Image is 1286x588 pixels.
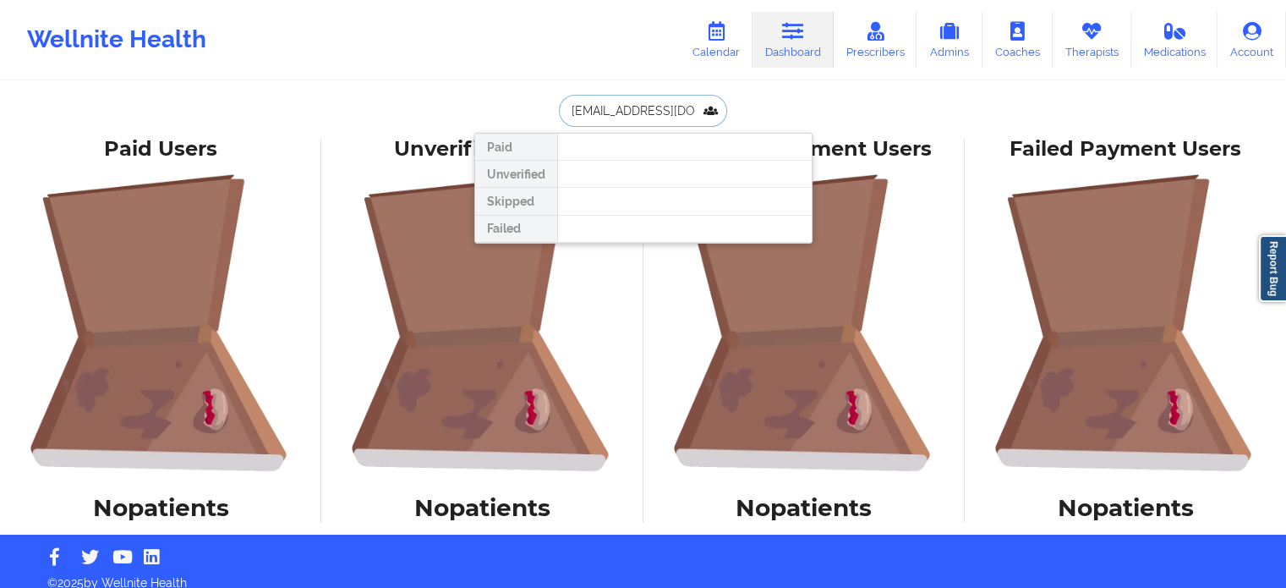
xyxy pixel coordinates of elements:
[12,173,309,471] img: foRBiVDZMKwAAAAASUVORK5CYII=
[1131,12,1218,68] a: Medications
[977,173,1274,471] img: foRBiVDZMKwAAAAASUVORK5CYII=
[1218,12,1286,68] a: Account
[475,216,557,243] div: Failed
[12,492,309,523] h1: No patients
[475,188,557,215] div: Skipped
[1053,12,1131,68] a: Therapists
[475,161,557,188] div: Unverified
[12,136,309,162] div: Paid Users
[982,12,1053,68] a: Coaches
[1259,235,1286,302] a: Report Bug
[655,173,953,471] img: foRBiVDZMKwAAAAASUVORK5CYII=
[917,12,982,68] a: Admins
[977,492,1274,523] h1: No patients
[655,492,953,523] h1: No patients
[977,136,1274,162] div: Failed Payment Users
[333,136,631,162] div: Unverified Users
[680,12,752,68] a: Calendar
[333,173,631,471] img: foRBiVDZMKwAAAAASUVORK5CYII=
[475,134,557,161] div: Paid
[834,12,917,68] a: Prescribers
[752,12,834,68] a: Dashboard
[333,492,631,523] h1: No patients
